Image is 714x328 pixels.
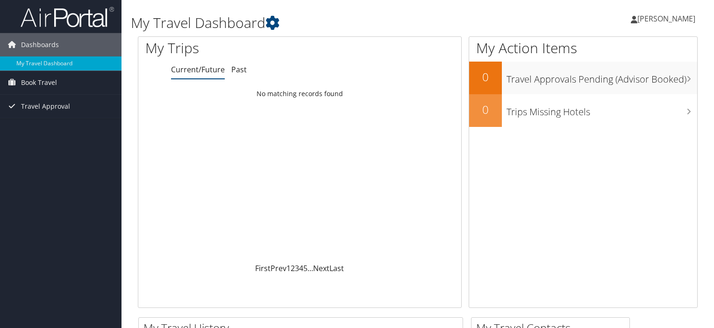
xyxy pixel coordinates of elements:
img: airportal-logo.png [21,6,114,28]
a: Next [313,263,329,273]
a: 4 [299,263,303,273]
h1: My Travel Dashboard [131,13,514,33]
td: No matching records found [138,85,461,102]
a: 5 [303,263,307,273]
span: Travel Approval [21,95,70,118]
a: Past [231,64,247,75]
h1: My Action Items [469,38,697,58]
a: Last [329,263,344,273]
h3: Trips Missing Hotels [507,101,697,119]
a: [PERSON_NAME] [631,5,705,33]
span: … [307,263,313,273]
h3: Travel Approvals Pending (Advisor Booked) [507,68,697,86]
a: 0Travel Approvals Pending (Advisor Booked) [469,62,697,94]
a: First [255,263,271,273]
a: 0Trips Missing Hotels [469,94,697,127]
span: [PERSON_NAME] [637,14,695,24]
span: Book Travel [21,71,57,94]
h2: 0 [469,102,502,118]
a: Prev [271,263,286,273]
a: 1 [286,263,291,273]
span: Dashboards [21,33,59,56]
h1: My Trips [145,38,320,58]
h2: 0 [469,69,502,85]
a: 2 [291,263,295,273]
a: Current/Future [171,64,225,75]
a: 3 [295,263,299,273]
